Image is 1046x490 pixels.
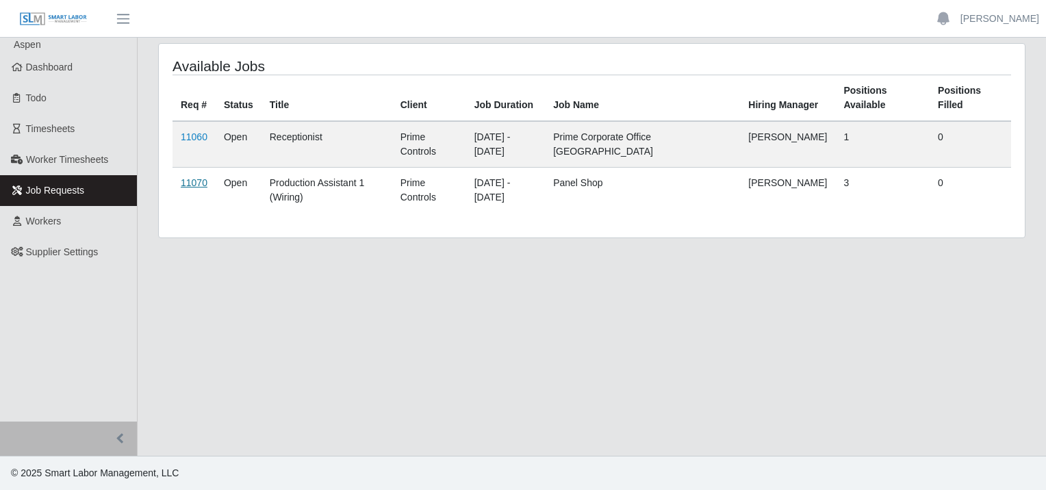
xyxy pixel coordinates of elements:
a: 11070 [181,177,207,188]
td: Prime Controls [392,121,466,168]
th: Job Duration [466,75,545,122]
a: 11060 [181,131,207,142]
span: Job Requests [26,185,85,196]
h4: Available Jobs [173,57,510,75]
td: 3 [835,168,930,214]
th: Req # [173,75,216,122]
td: 0 [930,168,1011,214]
td: Prime Controls [392,168,466,214]
th: Title [261,75,392,122]
span: Supplier Settings [26,246,99,257]
span: Dashboard [26,62,73,73]
td: [PERSON_NAME] [740,121,835,168]
img: SLM Logo [19,12,88,27]
td: [DATE] - [DATE] [466,168,545,214]
td: Production Assistant 1 (Wiring) [261,168,392,214]
th: Positions Available [835,75,930,122]
td: Open [216,168,261,214]
td: Prime Corporate Office [GEOGRAPHIC_DATA] [545,121,740,168]
th: Job Name [545,75,740,122]
span: Timesheets [26,123,75,134]
a: [PERSON_NAME] [960,12,1039,26]
span: Todo [26,92,47,103]
th: Status [216,75,261,122]
td: Receptionist [261,121,392,168]
td: Open [216,121,261,168]
th: Hiring Manager [740,75,835,122]
span: Worker Timesheets [26,154,108,165]
span: Workers [26,216,62,227]
td: Panel Shop [545,168,740,214]
td: [DATE] - [DATE] [466,121,545,168]
span: Aspen [14,39,41,50]
td: [PERSON_NAME] [740,168,835,214]
th: Client [392,75,466,122]
td: 0 [930,121,1011,168]
th: Positions Filled [930,75,1011,122]
span: © 2025 Smart Labor Management, LLC [11,467,179,478]
td: 1 [835,121,930,168]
